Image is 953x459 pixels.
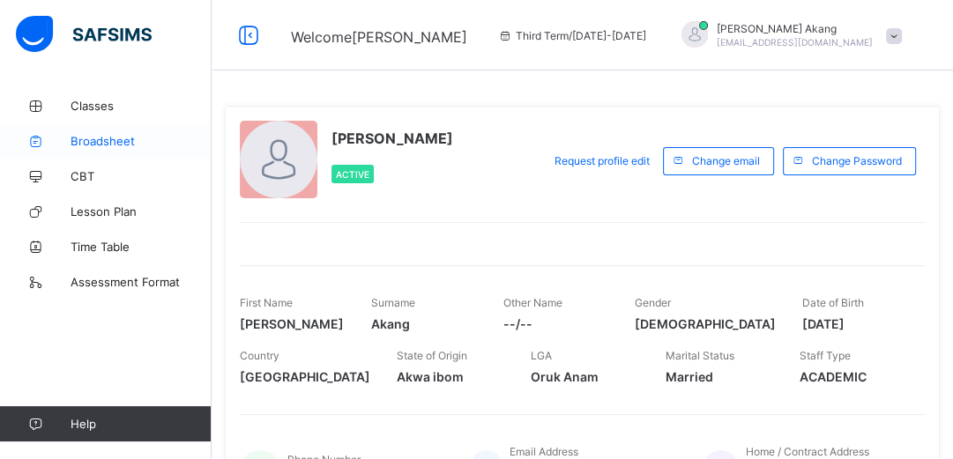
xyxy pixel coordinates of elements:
[498,29,646,42] span: session/term information
[397,369,504,384] span: Akwa ibom
[531,349,552,362] span: LGA
[240,316,345,331] span: [PERSON_NAME]
[336,169,369,180] span: Active
[240,369,370,384] span: [GEOGRAPHIC_DATA]
[240,349,279,362] span: Country
[331,130,453,147] span: [PERSON_NAME]
[555,154,650,167] span: Request profile edit
[509,445,577,458] span: Email Address
[16,16,152,53] img: safsims
[503,316,608,331] span: --/--
[692,154,760,167] span: Change email
[71,99,212,113] span: Classes
[371,296,415,309] span: Surname
[291,28,467,46] span: Welcome [PERSON_NAME]
[71,240,212,254] span: Time Table
[746,445,869,458] span: Home / Contract Address
[666,349,734,362] span: Marital Status
[800,369,907,384] span: ACADEMIC
[800,349,851,362] span: Staff Type
[717,22,873,35] span: [PERSON_NAME] Akang
[397,349,467,362] span: State of Origin
[812,154,902,167] span: Change Password
[71,275,212,289] span: Assessment Format
[666,369,773,384] span: Married
[71,204,212,218] span: Lesson Plan
[635,316,776,331] span: [DEMOGRAPHIC_DATA]
[371,316,476,331] span: Akang
[71,417,211,431] span: Help
[802,316,907,331] span: [DATE]
[71,169,212,183] span: CBT
[635,296,671,309] span: Gender
[531,369,638,384] span: Oruk Anam
[503,296,562,309] span: Other Name
[71,134,212,148] span: Broadsheet
[240,296,293,309] span: First Name
[802,296,864,309] span: Date of Birth
[717,37,873,48] span: [EMAIL_ADDRESS][DOMAIN_NAME]
[664,21,911,50] div: AnthonyAkang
